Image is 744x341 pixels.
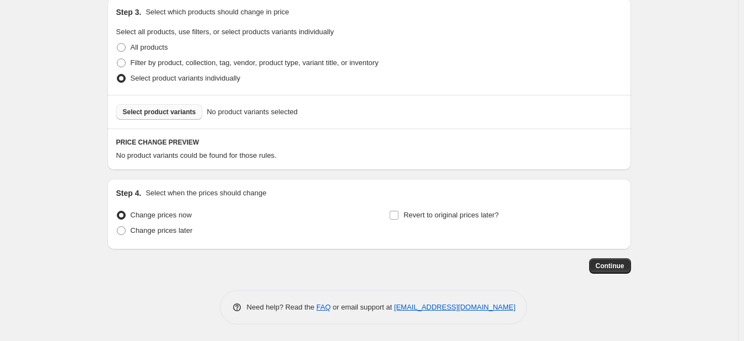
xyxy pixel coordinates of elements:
p: Select when the prices should change [145,188,266,199]
h2: Step 3. [116,7,142,18]
span: Revert to original prices later? [403,211,499,219]
span: Select all products, use filters, or select products variants individually [116,28,334,36]
p: Select which products should change in price [145,7,289,18]
h2: Step 4. [116,188,142,199]
span: No product variants selected [207,106,298,118]
span: Select product variants [123,108,196,116]
a: FAQ [316,303,331,311]
span: Change prices now [131,211,192,219]
span: All products [131,43,168,51]
button: Continue [589,258,631,274]
span: Change prices later [131,226,193,235]
span: Continue [596,262,624,270]
span: Select product variants individually [131,74,240,82]
button: Select product variants [116,104,203,120]
a: [EMAIL_ADDRESS][DOMAIN_NAME] [394,303,515,311]
h6: PRICE CHANGE PREVIEW [116,138,622,147]
span: Filter by product, collection, tag, vendor, product type, variant title, or inventory [131,58,379,67]
span: No product variants could be found for those rules. [116,151,277,159]
span: Need help? Read the [247,303,317,311]
span: or email support at [331,303,394,311]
